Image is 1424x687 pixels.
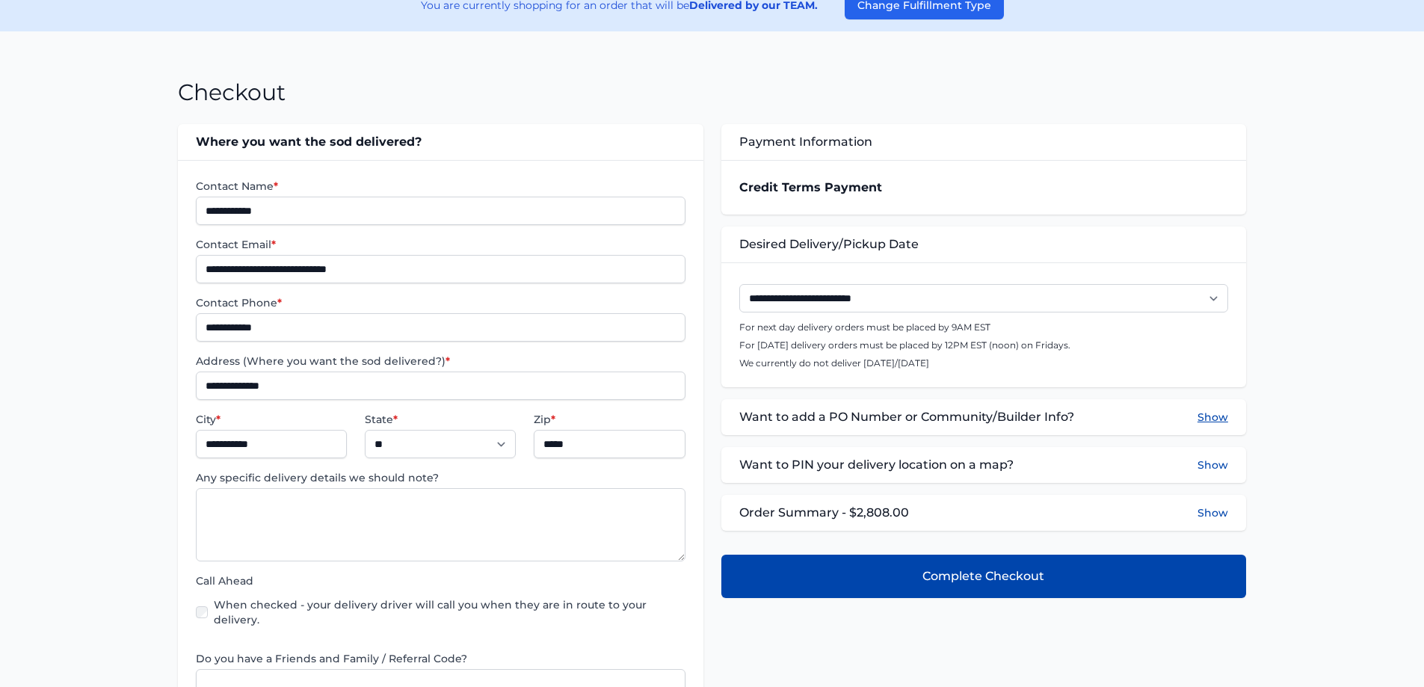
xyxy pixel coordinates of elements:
div: Desired Delivery/Pickup Date [721,227,1246,262]
button: Show [1198,456,1228,474]
div: Payment Information [721,124,1246,160]
div: Where you want the sod delivered? [178,124,703,160]
label: Address (Where you want the sod delivered?) [196,354,685,369]
label: Contact Email [196,237,685,252]
button: Show [1198,408,1228,426]
span: Complete Checkout [922,567,1044,585]
p: For [DATE] delivery orders must be placed by 12PM EST (noon) on Fridays. [739,339,1228,351]
span: Want to PIN your delivery location on a map? [739,456,1014,474]
p: We currently do not deliver [DATE]/[DATE] [739,357,1228,369]
button: Complete Checkout [721,555,1246,598]
label: Any specific delivery details we should note? [196,470,685,485]
strong: Credit Terms Payment [739,180,882,194]
label: Call Ahead [196,573,685,588]
button: Show [1198,505,1228,520]
span: Want to add a PO Number or Community/Builder Info? [739,408,1074,426]
p: For next day delivery orders must be placed by 9AM EST [739,321,1228,333]
label: Contact Phone [196,295,685,310]
label: Zip [534,412,685,427]
span: Order Summary - $2,808.00 [739,504,909,522]
label: Contact Name [196,179,685,194]
h1: Checkout [178,79,286,106]
label: Do you have a Friends and Family / Referral Code? [196,651,685,666]
label: State [365,412,516,427]
label: When checked - your delivery driver will call you when they are in route to your delivery. [214,597,685,627]
label: City [196,412,347,427]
